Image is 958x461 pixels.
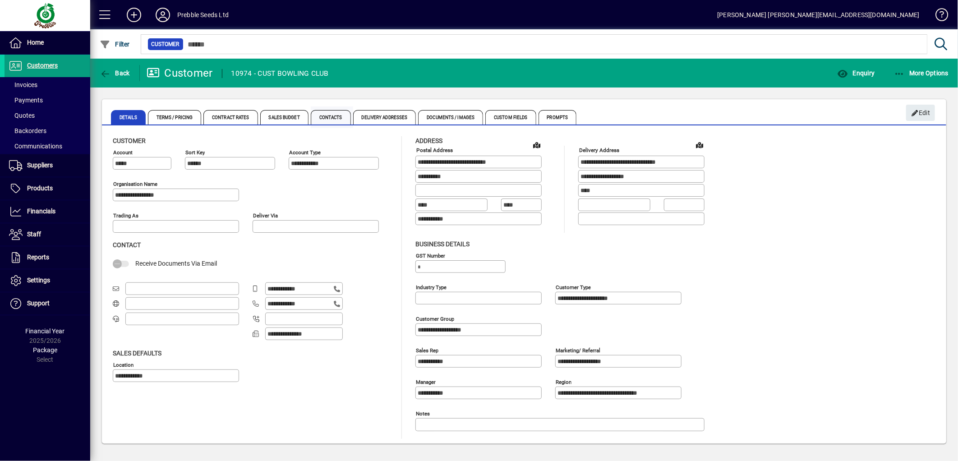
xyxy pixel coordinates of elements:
[9,81,37,88] span: Invoices
[5,246,90,269] a: Reports
[113,350,161,357] span: Sales defaults
[113,137,146,144] span: Customer
[253,212,278,219] mat-label: Deliver via
[100,69,130,77] span: Back
[416,347,438,353] mat-label: Sales rep
[135,260,217,267] span: Receive Documents Via Email
[416,378,436,385] mat-label: Manager
[5,223,90,246] a: Staff
[9,97,43,104] span: Payments
[152,40,180,49] span: Customer
[892,65,951,81] button: More Options
[906,105,935,121] button: Edit
[113,361,134,368] mat-label: Location
[289,149,321,156] mat-label: Account Type
[5,269,90,292] a: Settings
[185,149,205,156] mat-label: Sort key
[90,65,140,81] app-page-header-button: Back
[5,177,90,200] a: Products
[148,7,177,23] button: Profile
[27,161,53,169] span: Suppliers
[33,346,57,354] span: Package
[5,292,90,315] a: Support
[27,62,58,69] span: Customers
[415,137,442,144] span: Address
[894,69,949,77] span: More Options
[111,110,146,124] span: Details
[100,41,130,48] span: Filter
[835,65,877,81] button: Enquiry
[5,200,90,223] a: Financials
[911,106,930,120] span: Edit
[113,181,157,187] mat-label: Organisation name
[418,110,483,124] span: Documents / Images
[231,66,329,81] div: 10974 - CUST BOWLING CLUB
[26,327,65,335] span: Financial Year
[9,112,35,119] span: Quotes
[530,138,544,152] a: View on map
[5,154,90,177] a: Suppliers
[27,184,53,192] span: Products
[5,123,90,138] a: Backorders
[539,110,577,124] span: Prompts
[5,92,90,108] a: Payments
[416,410,430,416] mat-label: Notes
[203,110,258,124] span: Contract Rates
[353,110,416,124] span: Delivery Addresses
[177,8,229,22] div: Prebble Seeds Ltd
[147,66,213,80] div: Customer
[120,7,148,23] button: Add
[27,254,49,261] span: Reports
[9,127,46,134] span: Backorders
[27,277,50,284] span: Settings
[311,110,351,124] span: Contacts
[113,212,138,219] mat-label: Trading as
[485,110,536,124] span: Custom Fields
[556,347,600,353] mat-label: Marketing/ Referral
[416,252,445,258] mat-label: GST Number
[929,2,947,31] a: Knowledge Base
[717,8,920,22] div: [PERSON_NAME] [PERSON_NAME][EMAIL_ADDRESS][DOMAIN_NAME]
[148,110,202,124] span: Terms / Pricing
[260,110,309,124] span: Sales Budget
[97,65,132,81] button: Back
[113,241,141,249] span: Contact
[5,32,90,54] a: Home
[27,207,55,215] span: Financials
[415,240,470,248] span: Business details
[416,284,447,290] mat-label: Industry type
[97,36,132,52] button: Filter
[5,108,90,123] a: Quotes
[837,69,875,77] span: Enquiry
[556,284,591,290] mat-label: Customer type
[113,149,133,156] mat-label: Account
[5,77,90,92] a: Invoices
[27,230,41,238] span: Staff
[692,138,707,152] a: View on map
[27,300,50,307] span: Support
[416,315,454,322] mat-label: Customer group
[27,39,44,46] span: Home
[556,378,571,385] mat-label: Region
[5,138,90,154] a: Communications
[9,143,62,150] span: Communications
